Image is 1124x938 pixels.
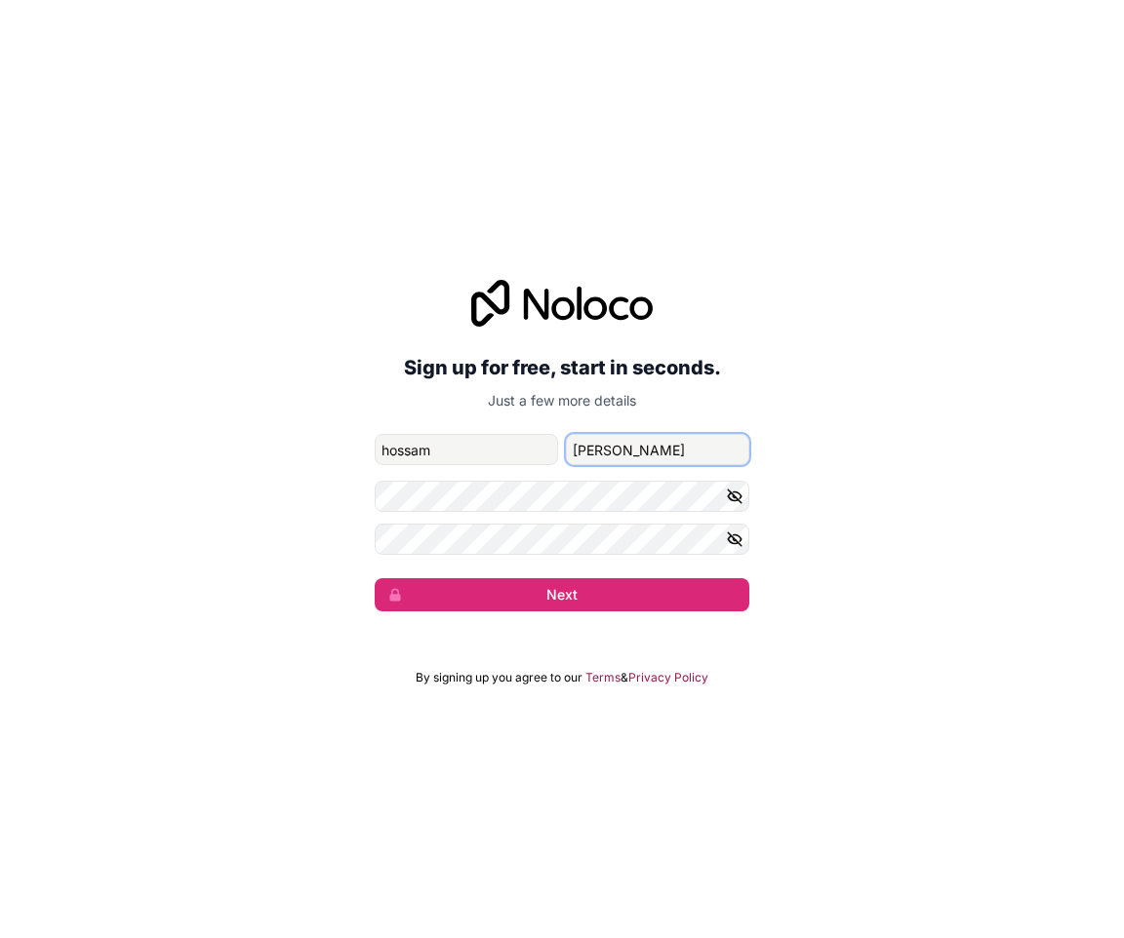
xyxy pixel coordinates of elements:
button: Next [375,578,749,611]
h2: Sign up for free, start in seconds. [375,350,749,385]
input: Confirm password [375,524,749,555]
span: & [621,670,628,685]
p: Just a few more details [375,391,749,410]
input: given-name [375,434,558,465]
input: family-name [566,434,749,465]
a: Terms [585,670,621,685]
input: Password [375,481,749,512]
span: By signing up you agree to our [416,670,582,685]
a: Privacy Policy [628,670,708,685]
